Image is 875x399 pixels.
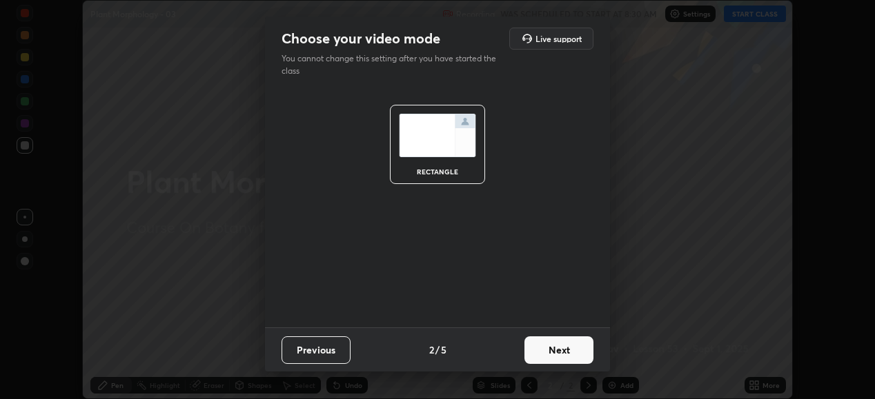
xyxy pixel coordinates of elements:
[441,342,446,357] h4: 5
[435,342,440,357] h4: /
[399,114,476,157] img: normalScreenIcon.ae25ed63.svg
[282,52,505,77] p: You cannot change this setting after you have started the class
[282,336,351,364] button: Previous
[410,168,465,175] div: rectangle
[429,342,434,357] h4: 2
[524,336,593,364] button: Next
[535,34,582,43] h5: Live support
[282,30,440,48] h2: Choose your video mode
